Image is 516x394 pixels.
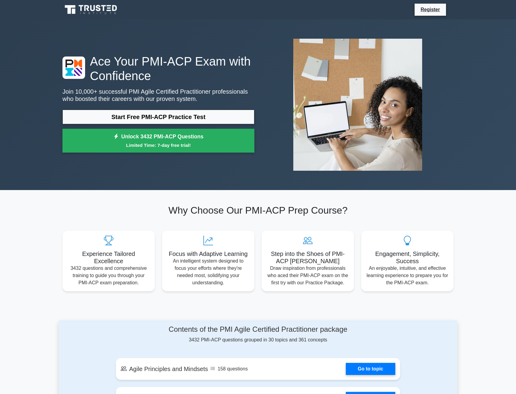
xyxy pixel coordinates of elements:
[62,129,254,153] a: Unlock 3432 PMI-ACP QuestionsLimited Time: 7-day free trial!
[67,265,150,286] p: 3432 questions and comprehensive training to guide you through your PMI-ACP exam preparation.
[62,110,254,124] a: Start Free PMI-ACP Practice Test
[62,54,254,83] h1: Ace Your PMI-ACP Exam with Confidence
[167,257,250,286] p: An intelligent system designed to focus your efforts where they're needed most, solidifying your ...
[366,250,449,265] h5: Engagement, Simplicity, Success
[366,265,449,286] p: An enjoyable, intuitive, and effective learning experience to prepare you for the PMI-ACP exam.
[67,250,150,265] h5: Experience Tailored Excellence
[70,142,247,149] small: Limited Time: 7-day free trial!
[417,6,444,13] a: Register
[266,250,349,265] h5: Step into the Shoes of PMI-ACP [PERSON_NAME]
[346,363,395,375] a: Go to topic
[266,265,349,286] p: Draw inspiration from professionals who aced their PMI-ACP exam on the first try with our Practic...
[167,250,250,257] h5: Focus with Adaptive Learning
[62,88,254,102] p: Join 10,000+ successful PMI Agile Certified Practitioner professionals who boosted their careers ...
[116,325,400,344] div: 3432 PMI-ACP questions grouped in 30 topics and 361 concepts
[116,325,400,334] h4: Contents of the PMI Agile Certified Practitioner package
[62,205,454,216] h2: Why Choose Our PMI-ACP Prep Course?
